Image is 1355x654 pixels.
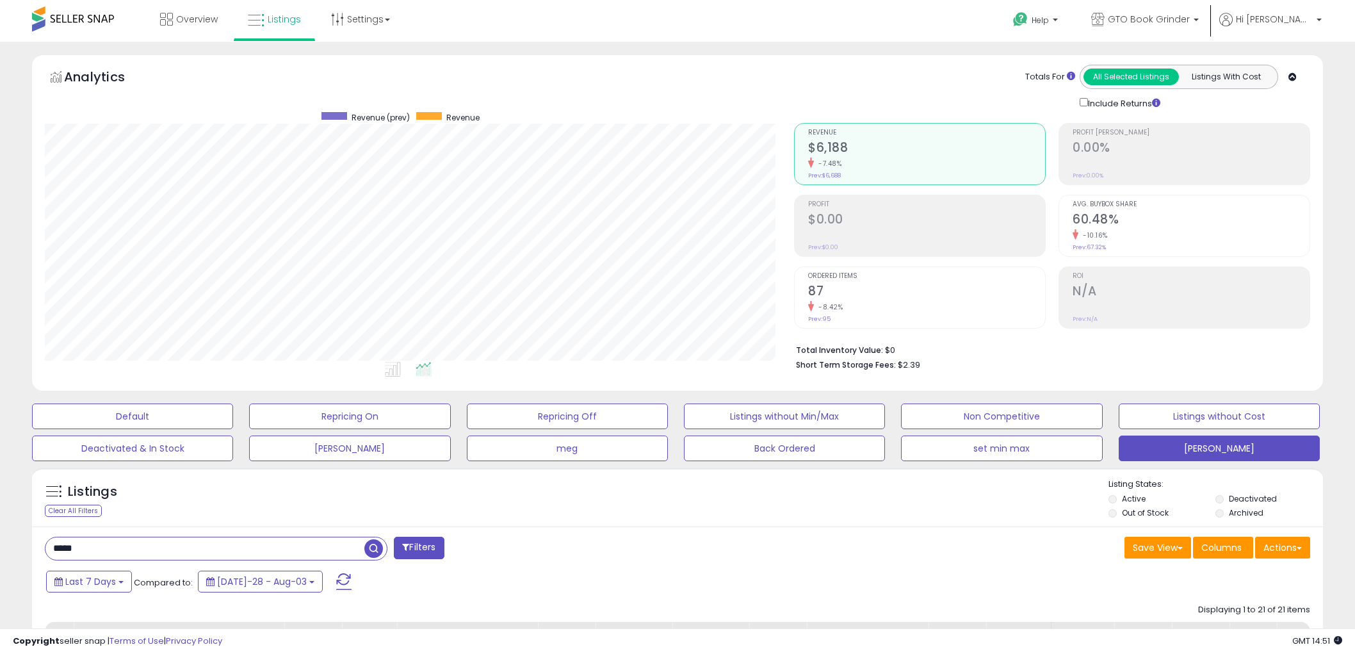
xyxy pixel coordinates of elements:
[32,436,233,461] button: Deactivated & In Stock
[45,505,102,517] div: Clear All Filters
[467,404,668,429] button: Repricing Off
[1025,71,1075,83] div: Totals For
[808,212,1045,229] h2: $0.00
[684,404,885,429] button: Listings without Min/Max
[352,112,410,123] span: Revenue (prev)
[1003,2,1071,42] a: Help
[1292,635,1342,647] span: 2025-08-11 14:51 GMT
[1108,13,1190,26] span: GTO Book Grinder
[1078,231,1108,240] small: -10.16%
[808,129,1045,136] span: Revenue
[110,635,164,647] a: Terms of Use
[446,112,480,123] span: Revenue
[814,302,843,312] small: -8.42%
[901,436,1102,461] button: set min max
[684,436,885,461] button: Back Ordered
[1236,13,1313,26] span: Hi [PERSON_NAME]
[808,273,1045,280] span: Ordered Items
[1198,604,1310,616] div: Displaying 1 to 21 of 21 items
[808,201,1045,208] span: Profit
[1073,201,1310,208] span: Avg. Buybox Share
[467,436,668,461] button: meg
[249,404,450,429] button: Repricing On
[1073,273,1310,280] span: ROI
[1219,13,1322,42] a: Hi [PERSON_NAME]
[134,576,193,589] span: Compared to:
[1229,507,1263,518] label: Archived
[1073,172,1103,179] small: Prev: 0.00%
[1032,15,1049,26] span: Help
[13,635,222,648] div: seller snap | |
[1122,493,1146,504] label: Active
[1108,478,1323,491] p: Listing States:
[1073,129,1310,136] span: Profit [PERSON_NAME]
[217,575,307,588] span: [DATE]-28 - Aug-03
[1255,537,1310,559] button: Actions
[796,345,883,356] b: Total Inventory Value:
[1073,212,1310,229] h2: 60.48%
[808,315,831,323] small: Prev: 95
[814,159,841,168] small: -7.48%
[268,13,301,26] span: Listings
[1073,243,1106,251] small: Prev: 67.32%
[808,243,838,251] small: Prev: $0.00
[808,284,1045,301] h2: 87
[46,571,132,593] button: Last 7 Days
[32,404,233,429] button: Default
[1119,404,1320,429] button: Listings without Cost
[64,68,150,89] h5: Analytics
[1073,140,1310,158] h2: 0.00%
[1193,537,1253,559] button: Columns
[1229,493,1277,504] label: Deactivated
[394,537,444,559] button: Filters
[198,571,323,593] button: [DATE]-28 - Aug-03
[796,359,896,370] b: Short Term Storage Fees:
[901,404,1102,429] button: Non Competitive
[1122,507,1169,518] label: Out of Stock
[898,359,920,371] span: $2.39
[796,341,1301,357] li: $0
[808,172,841,179] small: Prev: $6,688
[1178,69,1274,85] button: Listings With Cost
[249,436,450,461] button: [PERSON_NAME]
[1073,315,1098,323] small: Prev: N/A
[1124,537,1191,559] button: Save View
[808,140,1045,158] h2: $6,188
[1083,69,1179,85] button: All Selected Listings
[1012,12,1028,28] i: Get Help
[176,13,218,26] span: Overview
[1119,436,1320,461] button: [PERSON_NAME]
[65,575,116,588] span: Last 7 Days
[1073,284,1310,301] h2: N/A
[1070,95,1176,110] div: Include Returns
[13,635,60,647] strong: Copyright
[166,635,222,647] a: Privacy Policy
[1201,541,1242,554] span: Columns
[68,483,117,501] h5: Listings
